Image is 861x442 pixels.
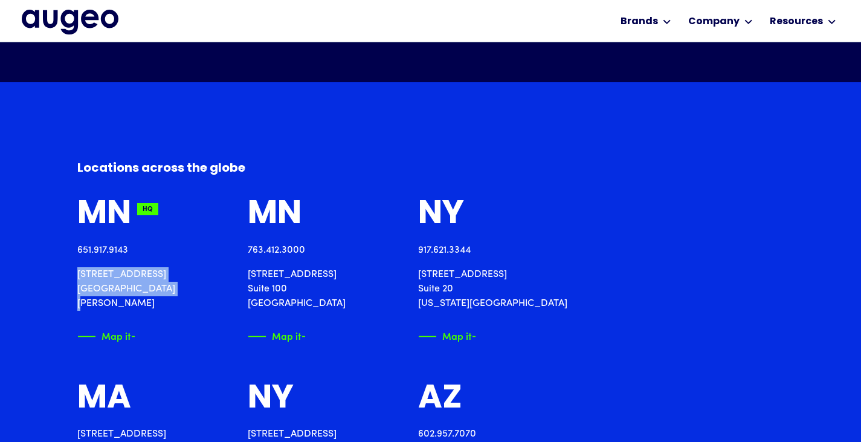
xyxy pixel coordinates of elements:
div: AZ [418,382,462,417]
img: Arrow symbol in bright green pointing right to indicate an active link. [302,330,320,343]
a: 651.917.9143 [77,245,128,255]
div: Map it [442,328,472,341]
img: Arrow symbol in bright green pointing right to indicate an active link. [472,330,490,343]
div: NY [418,197,464,233]
a: 763.412.3000 [248,245,305,255]
a: Map itArrow symbol in bright green pointing right to indicate an active link. [77,330,135,343]
p: [STREET_ADDRESS] [GEOGRAPHIC_DATA][PERSON_NAME] [77,267,219,311]
div: Map it [272,328,302,341]
img: Arrow symbol in bright green pointing right to indicate an active link. [131,330,149,343]
div: NY [248,382,294,417]
div: Map it [102,328,131,341]
p: [STREET_ADDRESS] Suite 100 [GEOGRAPHIC_DATA] [248,267,346,311]
div: Company [688,15,740,29]
div: MN [248,197,302,233]
a: Map itArrow symbol in bright green pointing right to indicate an active link. [418,330,476,343]
h6: Locations across the globe [77,160,493,178]
a: 917.621.3344 [418,245,471,255]
div: Resources [770,15,823,29]
a: 602.957.7070 [418,429,476,439]
div: MN [77,197,131,233]
a: home [22,10,118,34]
div: Brands [621,15,658,29]
div: MA [77,382,131,417]
div: HQ [137,203,158,215]
img: Augeo's full logo in midnight blue. [22,10,118,34]
p: [STREET_ADDRESS] Suite 20 [US_STATE][GEOGRAPHIC_DATA] [418,267,567,311]
a: Map itArrow symbol in bright green pointing right to indicate an active link. [248,330,305,343]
